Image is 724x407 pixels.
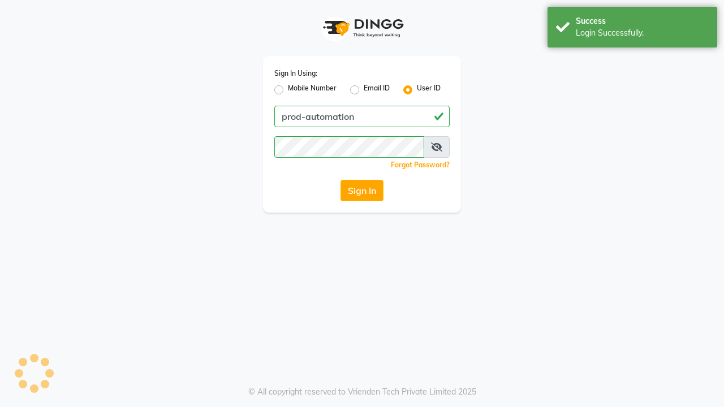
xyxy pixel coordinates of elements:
[274,68,317,79] label: Sign In Using:
[576,27,709,39] div: Login Successfully.
[364,83,390,97] label: Email ID
[288,83,337,97] label: Mobile Number
[274,106,450,127] input: Username
[391,161,450,169] a: Forgot Password?
[576,15,709,27] div: Success
[317,11,407,45] img: logo1.svg
[417,83,441,97] label: User ID
[341,180,383,201] button: Sign In
[274,136,424,158] input: Username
